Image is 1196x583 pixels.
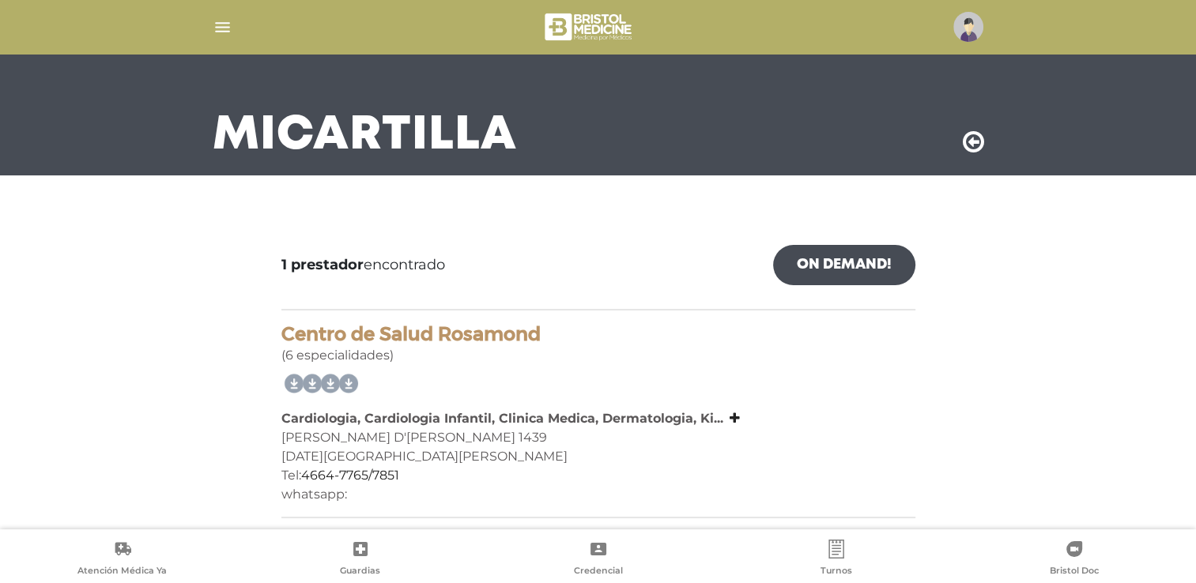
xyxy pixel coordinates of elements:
[213,17,232,37] img: Cober_menu-lines-white.svg
[773,245,915,285] a: On Demand!
[1050,565,1099,579] span: Bristol Doc
[479,540,717,580] a: Credencial
[340,565,380,579] span: Guardias
[213,115,517,156] h3: Mi Cartilla
[953,12,983,42] img: profile-placeholder.svg
[281,466,915,485] div: Tel:
[3,540,241,580] a: Atención Médica Ya
[281,256,364,273] b: 1 prestador
[281,428,915,447] div: [PERSON_NAME] D'[PERSON_NAME] 1439
[281,254,445,276] span: encontrado
[281,411,723,426] b: Cardiologia, Cardiologia Infantil, Clinica Medica, Dermatologia, Ki...
[301,468,399,483] a: 4664-7765/7851
[241,540,479,580] a: Guardias
[821,565,852,579] span: Turnos
[717,540,955,580] a: Turnos
[542,8,636,46] img: bristol-medicine-blanco.png
[281,485,915,504] div: whatsapp:
[281,447,915,466] div: [DATE][GEOGRAPHIC_DATA][PERSON_NAME]
[281,323,915,365] div: (6 especialidades)
[281,323,915,346] h4: Centro de Salud Rosamond
[77,565,167,579] span: Atención Médica Ya
[955,540,1193,580] a: Bristol Doc
[574,565,623,579] span: Credencial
